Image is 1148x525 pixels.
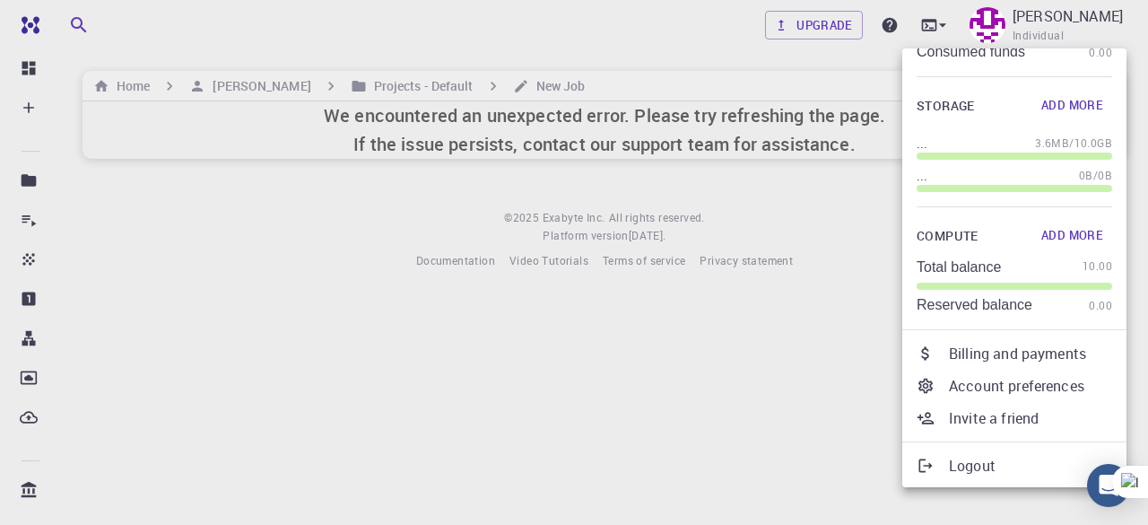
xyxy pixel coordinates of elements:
span: / [1093,167,1098,185]
span: 0.00 [1089,44,1112,62]
span: 0B [1098,167,1112,185]
p: Reserved balance [917,297,1032,313]
span: Support [36,13,100,29]
span: 10.00 [1083,258,1112,276]
span: Storage [917,95,975,118]
a: Account preferences [902,370,1126,402]
span: 10.0GB [1074,135,1112,153]
p: Total balance [917,259,1001,276]
span: 0.00 [1089,297,1112,315]
div: Open Intercom Messenger [1087,464,1130,507]
p: Billing and payments [949,343,1112,364]
p: Invite a friend [949,407,1112,429]
button: Add More [1032,92,1112,120]
p: Account preferences [949,375,1112,397]
span: / [1069,135,1074,153]
p: Logout [949,455,1112,477]
a: Billing and payments [902,337,1126,370]
p: Consumed funds [917,44,1025,60]
span: Compute [917,225,978,248]
span: 0B [1079,167,1093,185]
button: Add More [1032,222,1112,250]
a: Logout [902,450,1126,482]
p: ... [917,135,927,153]
span: 3.6MB [1035,135,1069,153]
p: ... [917,167,927,185]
